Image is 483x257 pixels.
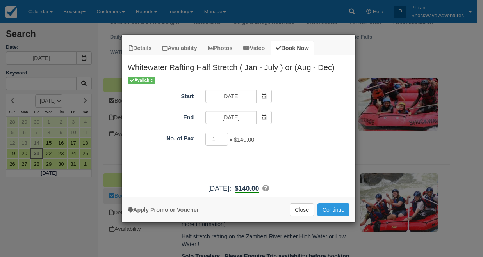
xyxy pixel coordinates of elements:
[238,41,270,56] a: Video
[128,77,155,83] span: Available
[122,184,355,193] div: :
[290,203,314,216] button: Close
[205,133,228,146] input: No. of Pax
[122,55,355,76] h2: Whitewater Rafting Half Stretch ( Jan - July ) or (Aug - Dec)
[124,41,157,56] a: Details
[230,137,254,143] span: x $140.00
[271,41,314,56] a: Book Now
[122,90,200,101] label: Start
[128,207,199,213] a: Apply Voucher
[208,184,229,192] span: [DATE]
[235,184,259,193] b: $140.00
[122,55,355,193] div: Item Modal
[122,132,200,143] label: No. of Pax
[122,111,200,122] label: End
[317,203,349,216] button: Add to Booking
[203,41,238,56] a: Photos
[157,41,202,56] a: Availability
